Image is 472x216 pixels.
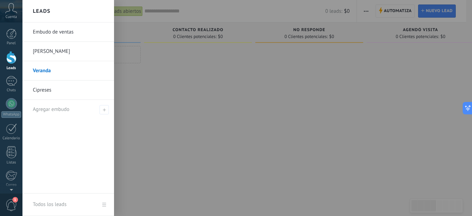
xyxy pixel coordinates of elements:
[1,88,21,93] div: Chats
[33,195,66,214] div: Todos los leads
[12,197,18,203] span: 1
[6,15,17,19] span: Cuenta
[33,81,107,100] a: Cipreses
[1,66,21,71] div: Leads
[33,106,69,113] span: Agregar embudo
[33,22,107,42] a: Embudo de ventas
[1,111,21,118] div: WhatsApp
[1,41,21,46] div: Panel
[1,183,21,187] div: Correo
[1,160,21,165] div: Listas
[100,105,109,114] span: Agregar embudo
[1,136,21,141] div: Calendario
[33,42,107,61] a: [PERSON_NAME]
[33,0,50,22] h2: Leads
[22,194,114,216] a: Todos los leads
[33,61,107,81] a: Veranda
